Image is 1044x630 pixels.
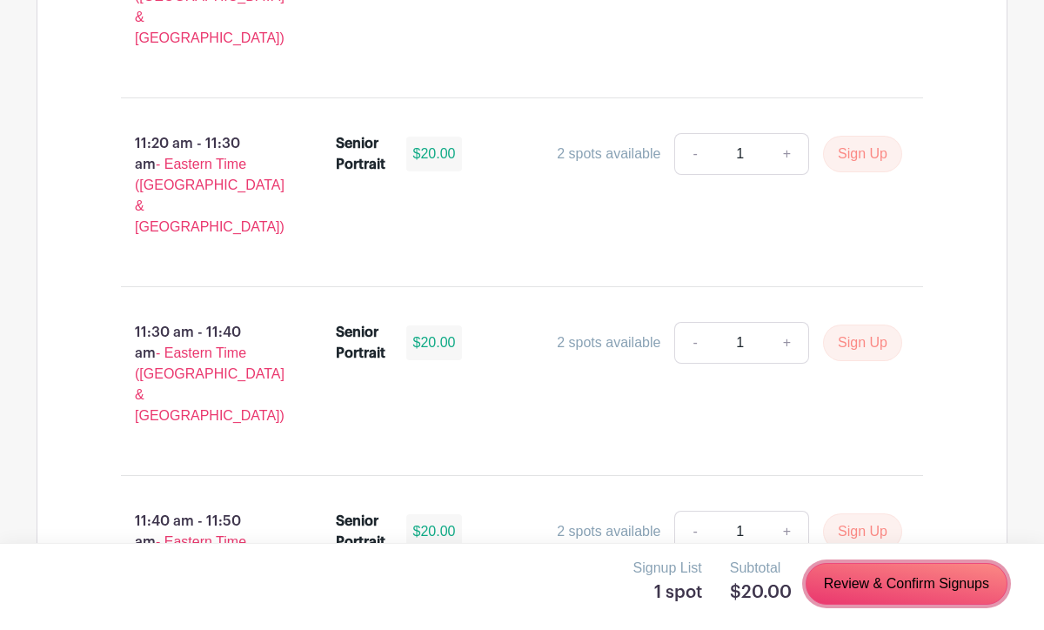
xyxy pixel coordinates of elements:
[823,513,902,550] button: Sign Up
[557,144,660,164] div: 2 spots available
[406,514,463,549] div: $20.00
[806,563,1007,605] a: Review & Confirm Signups
[557,332,660,353] div: 2 spots available
[823,325,902,361] button: Sign Up
[674,511,714,553] a: -
[135,534,284,612] span: - Eastern Time ([GEOGRAPHIC_DATA] & [GEOGRAPHIC_DATA])
[336,511,385,553] div: Senior Portrait
[730,582,792,603] h5: $20.00
[674,133,714,175] a: -
[633,558,702,579] p: Signup List
[823,136,902,172] button: Sign Up
[93,504,308,622] p: 11:40 am - 11:50 am
[406,137,463,171] div: $20.00
[336,133,385,175] div: Senior Portrait
[135,157,284,234] span: - Eastern Time ([GEOGRAPHIC_DATA] & [GEOGRAPHIC_DATA])
[766,133,809,175] a: +
[674,322,714,364] a: -
[766,511,809,553] a: +
[336,322,385,364] div: Senior Portrait
[557,521,660,542] div: 2 spots available
[633,582,702,603] h5: 1 spot
[406,325,463,360] div: $20.00
[135,345,284,423] span: - Eastern Time ([GEOGRAPHIC_DATA] & [GEOGRAPHIC_DATA])
[730,558,792,579] p: Subtotal
[93,315,308,433] p: 11:30 am - 11:40 am
[766,322,809,364] a: +
[93,126,308,245] p: 11:20 am - 11:30 am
